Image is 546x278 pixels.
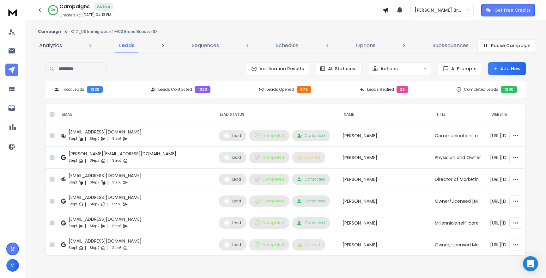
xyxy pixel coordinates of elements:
div: Contacted [297,177,325,182]
p: Leads Replied [367,87,394,92]
a: Subsequences [429,38,472,53]
p: Actions [380,65,398,72]
td: [PERSON_NAME] [339,212,431,234]
p: | [107,245,108,251]
div: Contacted [297,220,325,225]
p: 99 % [51,8,55,12]
div: [EMAIL_ADDRESS][DOMAIN_NAME] [69,194,142,201]
p: Step 2 [90,201,100,207]
p: Completed Leads [464,87,498,92]
div: Open Intercom Messenger [523,256,538,271]
p: Step 2 [90,136,100,142]
p: | [85,245,86,251]
div: [EMAIL_ADDRESS][DOMAIN_NAME] [69,172,142,179]
p: Schedule [276,42,299,49]
div: Lead [224,220,241,226]
div: Completed [254,133,284,139]
p: | [85,223,86,229]
div: 1320 [195,86,210,93]
td: [PERSON_NAME] [339,190,431,212]
p: Created At: [59,13,81,18]
div: Lead [224,242,241,248]
button: Verification Results [246,62,309,75]
p: Sequences [192,42,219,49]
th: Website [486,104,541,125]
p: Step 3 [112,223,122,229]
th: Title [431,104,486,125]
div: Completed [254,155,284,160]
div: Active [94,3,113,11]
td: Director of Marketing & Fundraising [431,169,486,190]
div: 29 [397,86,408,93]
p: | [107,201,108,207]
p: [DATE] 04:13 PM [82,12,111,17]
div: [EMAIL_ADDRESS][DOMAIN_NAME] [69,238,142,244]
p: Leads [119,42,135,49]
p: Leads Contacted [158,87,192,92]
p: Step 2 [90,245,100,251]
td: [PERSON_NAME] [339,125,431,147]
div: Contacted [297,199,325,204]
p: Step 2 [90,158,100,164]
p: Step 3 [112,136,122,142]
button: AI Prompts [438,62,482,75]
div: Lead [224,198,241,204]
span: AI Prompts [449,65,476,72]
th: EMAIL [57,104,215,125]
a: Leads [115,38,138,53]
td: Owner/Licensed [MEDICAL_DATA] [431,190,486,212]
button: Pause Campaign [477,39,536,52]
td: [URL][DOMAIN_NAME] [486,147,541,169]
span: Verification Results [257,65,304,72]
p: Step 3 [112,201,122,207]
p: Step 3 [112,179,122,186]
p: Step 1 [69,136,77,142]
div: [EMAIL_ADDRESS][DOMAIN_NAME] [69,216,142,222]
td: [URL][DOMAIN_NAME] [486,169,541,190]
a: Sequences [188,38,223,53]
a: Options [352,38,379,53]
button: Get Free Credits [481,4,535,16]
p: Options [356,42,375,49]
div: Completed [254,176,284,182]
div: Lead [224,133,241,139]
button: V [6,259,19,272]
a: Analytics [35,38,66,53]
p: | [107,179,108,186]
p: Step 1 [69,223,77,229]
p: | [107,158,108,164]
td: [PERSON_NAME] [339,147,431,169]
div: Opened [297,242,320,247]
p: Subsequences [433,42,469,49]
td: [URL][DOMAIN_NAME] [486,234,541,256]
p: Step 3 [112,245,122,251]
div: Completed [254,198,284,204]
th: LEAD STATUS [215,104,339,125]
h1: Campaigns [59,3,90,10]
p: Step 1 [69,158,77,164]
p: Step 2 [90,223,100,229]
p: Total Leads [62,87,84,92]
div: Lead [224,176,241,182]
p: All Statuses [328,65,355,72]
div: Contacted [297,133,325,138]
td: [PERSON_NAME] [339,169,431,190]
td: [URL][DOMAIN_NAME] [486,190,541,212]
td: Physician and Owner [431,147,486,169]
a: Schedule [272,38,302,53]
td: Millennials self-care [MEDICAL_DATA] for women || Magnifying PR and Social entrepreneurship || Fo... [431,212,486,234]
p: | [107,136,108,142]
p: C17_US Immigration 11-100 Brand Booster 8X [71,29,158,34]
p: Step 3 [112,158,122,164]
p: Step 1 [69,201,77,207]
div: Completed [254,220,284,226]
td: Owner, Licensed Marriage And Family Therapist [431,234,486,256]
td: [URL][DOMAIN_NAME] [486,125,541,147]
button: Campaign [38,29,61,34]
td: [PERSON_NAME] [339,234,431,256]
div: 1320 [87,86,103,93]
p: Step 1 [69,245,77,251]
div: Lead [224,155,241,160]
div: [PERSON_NAME][EMAIL_ADDRESS][DOMAIN_NAME] [69,151,176,157]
